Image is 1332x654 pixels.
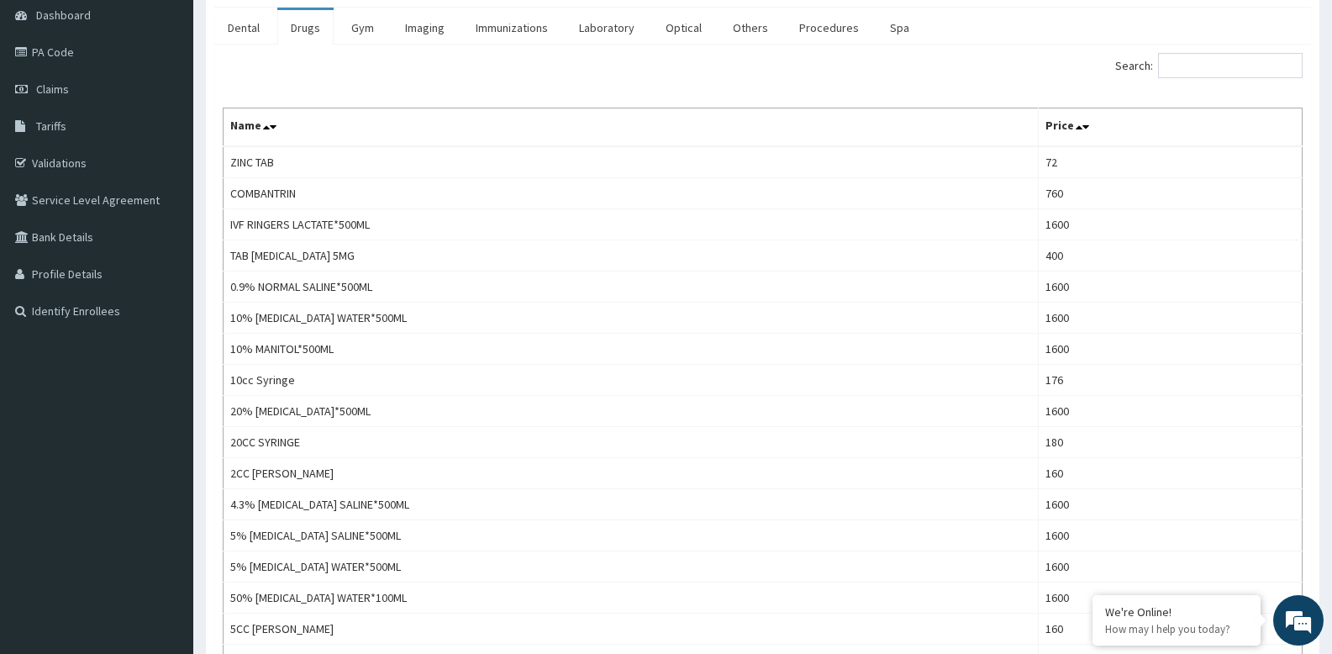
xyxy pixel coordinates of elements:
[224,551,1039,583] td: 5% [MEDICAL_DATA] WATER*500ML
[224,489,1039,520] td: 4.3% [MEDICAL_DATA] SALINE*500ML
[224,209,1039,240] td: IVF RINGERS LACTATE*500ML
[1105,604,1248,620] div: We're Online!
[36,82,69,97] span: Claims
[277,10,334,45] a: Drugs
[877,10,923,45] a: Spa
[224,520,1039,551] td: 5% [MEDICAL_DATA] SALINE*500ML
[224,365,1039,396] td: 10cc Syringe
[462,10,561,45] a: Immunizations
[652,10,715,45] a: Optical
[224,303,1039,334] td: 10% [MEDICAL_DATA] WATER*500ML
[36,119,66,134] span: Tariffs
[786,10,872,45] a: Procedures
[1038,303,1302,334] td: 1600
[1038,614,1302,645] td: 160
[224,146,1039,178] td: ZINC TAB
[214,10,273,45] a: Dental
[719,10,782,45] a: Others
[1038,146,1302,178] td: 72
[1038,458,1302,489] td: 160
[392,10,458,45] a: Imaging
[338,10,387,45] a: Gym
[224,272,1039,303] td: 0.9% NORMAL SALINE*500ML
[224,427,1039,458] td: 20CC SYRINGE
[1038,427,1302,458] td: 180
[224,178,1039,209] td: COMBANTRIN
[224,614,1039,645] td: 5CC [PERSON_NAME]
[1038,583,1302,614] td: 1600
[1038,520,1302,551] td: 1600
[1115,53,1303,78] label: Search:
[224,458,1039,489] td: 2CC [PERSON_NAME]
[1038,178,1302,209] td: 760
[1038,365,1302,396] td: 176
[224,240,1039,272] td: TAB [MEDICAL_DATA] 5MG
[1038,489,1302,520] td: 1600
[1038,272,1302,303] td: 1600
[1038,334,1302,365] td: 1600
[1038,396,1302,427] td: 1600
[1105,622,1248,636] p: How may I help you today?
[224,334,1039,365] td: 10% MANITOL*500ML
[36,8,91,23] span: Dashboard
[1158,53,1303,78] input: Search:
[224,108,1039,147] th: Name
[1038,108,1302,147] th: Price
[224,396,1039,427] td: 20% [MEDICAL_DATA]*500ML
[566,10,648,45] a: Laboratory
[1038,209,1302,240] td: 1600
[224,583,1039,614] td: 50% [MEDICAL_DATA] WATER*100ML
[1038,551,1302,583] td: 1600
[1038,240,1302,272] td: 400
